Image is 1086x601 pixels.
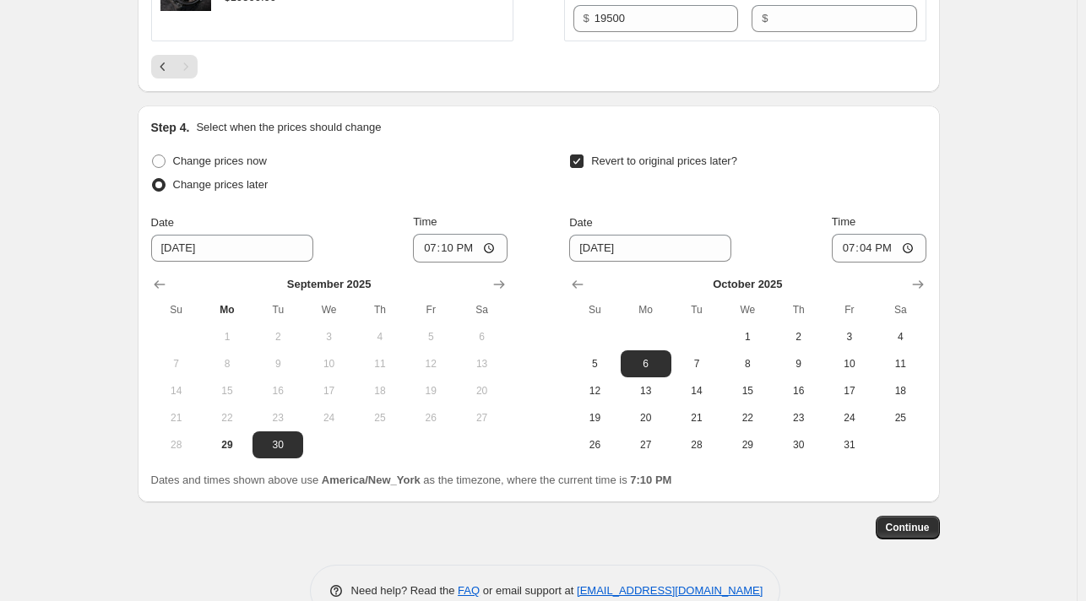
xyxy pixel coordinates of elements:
[569,404,620,431] button: Sunday October 19 2025
[831,357,868,371] span: 10
[151,377,202,404] button: Sunday September 14 2025
[824,404,875,431] button: Friday October 24 2025
[202,350,252,377] button: Monday September 8 2025
[151,119,190,136] h2: Step 4.
[779,357,817,371] span: 9
[621,404,671,431] button: Monday October 20 2025
[722,431,773,458] button: Wednesday October 29 2025
[351,584,459,597] span: Need help? Read the
[569,235,731,262] input: 9/29/2025
[875,296,926,323] th: Saturday
[621,377,671,404] button: Monday October 13 2025
[405,404,456,431] button: Friday September 26 2025
[412,411,449,425] span: 26
[569,377,620,404] button: Sunday October 12 2025
[824,296,875,323] th: Friday
[627,438,665,452] span: 27
[151,296,202,323] th: Sunday
[773,377,823,404] button: Thursday October 16 2025
[209,384,246,398] span: 15
[173,154,267,167] span: Change prices now
[722,377,773,404] button: Wednesday October 15 2025
[576,438,613,452] span: 26
[882,411,919,425] span: 25
[463,303,500,317] span: Sa
[151,235,313,262] input: 9/29/2025
[875,323,926,350] button: Saturday October 4 2025
[361,357,399,371] span: 11
[824,377,875,404] button: Friday October 17 2025
[576,411,613,425] span: 19
[158,303,195,317] span: Su
[773,296,823,323] th: Thursday
[148,273,171,296] button: Show previous month, August 2025
[405,350,456,377] button: Friday September 12 2025
[875,404,926,431] button: Saturday October 25 2025
[876,516,940,539] button: Continue
[831,411,868,425] span: 24
[630,474,671,486] b: 7:10 PM
[355,323,405,350] button: Thursday September 4 2025
[678,384,715,398] span: 14
[824,350,875,377] button: Friday October 10 2025
[259,438,296,452] span: 30
[831,330,868,344] span: 3
[412,384,449,398] span: 19
[678,303,715,317] span: Tu
[412,303,449,317] span: Fr
[831,438,868,452] span: 31
[576,384,613,398] span: 12
[456,404,507,431] button: Saturday September 27 2025
[882,384,919,398] span: 18
[722,404,773,431] button: Wednesday October 22 2025
[413,215,437,228] span: Time
[151,216,174,229] span: Date
[779,438,817,452] span: 30
[361,330,399,344] span: 4
[463,384,500,398] span: 20
[566,273,589,296] button: Show previous month, September 2025
[831,303,868,317] span: Fr
[158,357,195,371] span: 7
[413,234,508,263] input: 12:00
[355,296,405,323] th: Thursday
[303,404,354,431] button: Wednesday September 24 2025
[456,350,507,377] button: Saturday September 13 2025
[627,384,665,398] span: 13
[824,323,875,350] button: Friday October 3 2025
[310,303,347,317] span: We
[621,350,671,377] button: Monday October 6 2025
[202,377,252,404] button: Monday September 15 2025
[773,404,823,431] button: Thursday October 23 2025
[158,438,195,452] span: 28
[158,384,195,398] span: 14
[569,296,620,323] th: Sunday
[303,323,354,350] button: Wednesday September 3 2025
[463,411,500,425] span: 27
[487,273,511,296] button: Show next month, October 2025
[252,431,303,458] button: Tuesday September 30 2025
[412,330,449,344] span: 5
[569,350,620,377] button: Sunday October 5 2025
[173,178,269,191] span: Change prices later
[824,431,875,458] button: Friday October 31 2025
[671,377,722,404] button: Tuesday October 14 2025
[480,584,577,597] span: or email support at
[875,350,926,377] button: Saturday October 11 2025
[722,323,773,350] button: Wednesday October 1 2025
[678,438,715,452] span: 28
[209,411,246,425] span: 22
[158,411,195,425] span: 21
[196,119,381,136] p: Select when the prices should change
[882,357,919,371] span: 11
[361,411,399,425] span: 25
[678,357,715,371] span: 7
[209,330,246,344] span: 1
[779,330,817,344] span: 2
[209,438,246,452] span: 29
[627,357,665,371] span: 6
[405,377,456,404] button: Friday September 19 2025
[729,330,766,344] span: 1
[621,431,671,458] button: Monday October 27 2025
[773,431,823,458] button: Thursday October 30 2025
